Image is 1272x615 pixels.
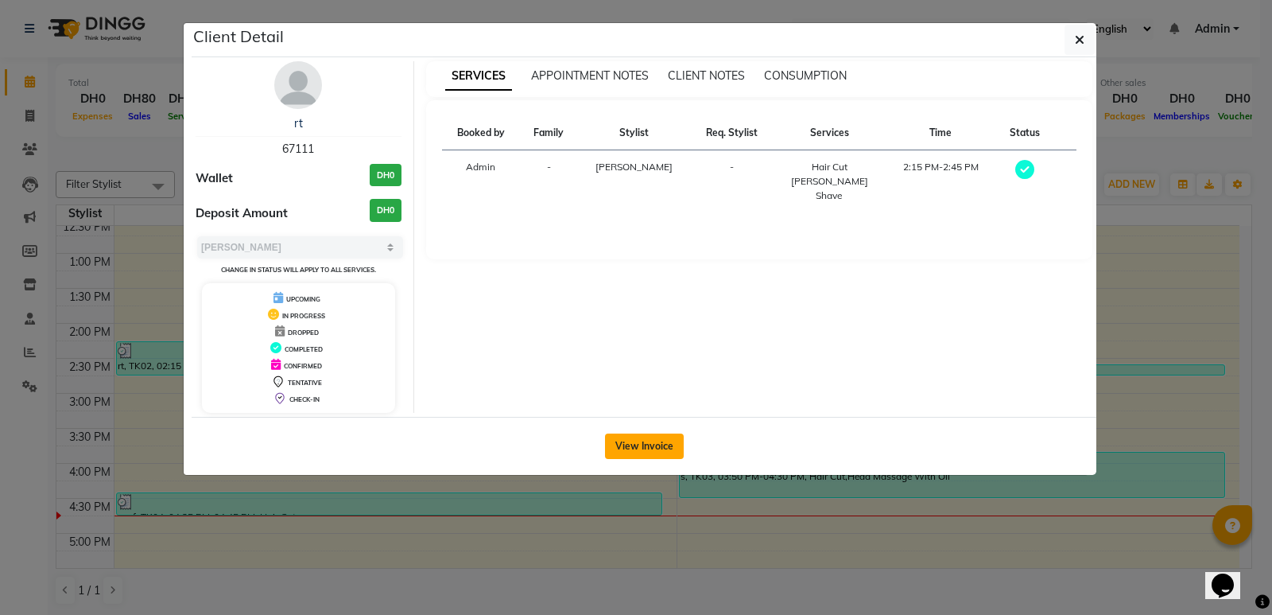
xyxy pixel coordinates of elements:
[605,434,684,459] button: View Invoice
[774,116,886,150] th: Services
[578,116,691,150] th: Stylist
[282,312,325,320] span: IN PROGRESS
[996,116,1054,150] th: Status
[282,142,314,156] span: 67111
[288,379,322,387] span: TENTATIVE
[284,362,322,370] span: CONFIRMED
[221,266,376,274] small: Change in status will apply to all services.
[289,395,320,403] span: CHECK-IN
[370,199,401,222] h3: DH0
[370,164,401,187] h3: DH0
[274,61,322,109] img: avatar
[783,174,876,203] div: [PERSON_NAME] Shave
[520,116,578,150] th: Family
[445,62,512,91] span: SERVICES
[691,150,774,213] td: -
[1205,551,1256,599] iframe: chat widget
[531,68,649,83] span: APPOINTMENT NOTES
[886,150,997,213] td: 2:15 PM-2:45 PM
[886,116,997,150] th: Time
[783,160,876,174] div: Hair Cut
[691,116,774,150] th: Req. Stylist
[442,150,520,213] td: Admin
[193,25,284,49] h5: Client Detail
[294,116,303,130] a: rt
[196,169,233,188] span: Wallet
[288,329,319,337] span: DROPPED
[442,116,520,150] th: Booked by
[520,150,578,213] td: -
[285,345,323,353] span: COMPLETED
[764,68,847,83] span: CONSUMPTION
[286,295,320,303] span: UPCOMING
[196,204,288,223] span: Deposit Amount
[668,68,745,83] span: CLIENT NOTES
[595,161,673,173] span: [PERSON_NAME]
